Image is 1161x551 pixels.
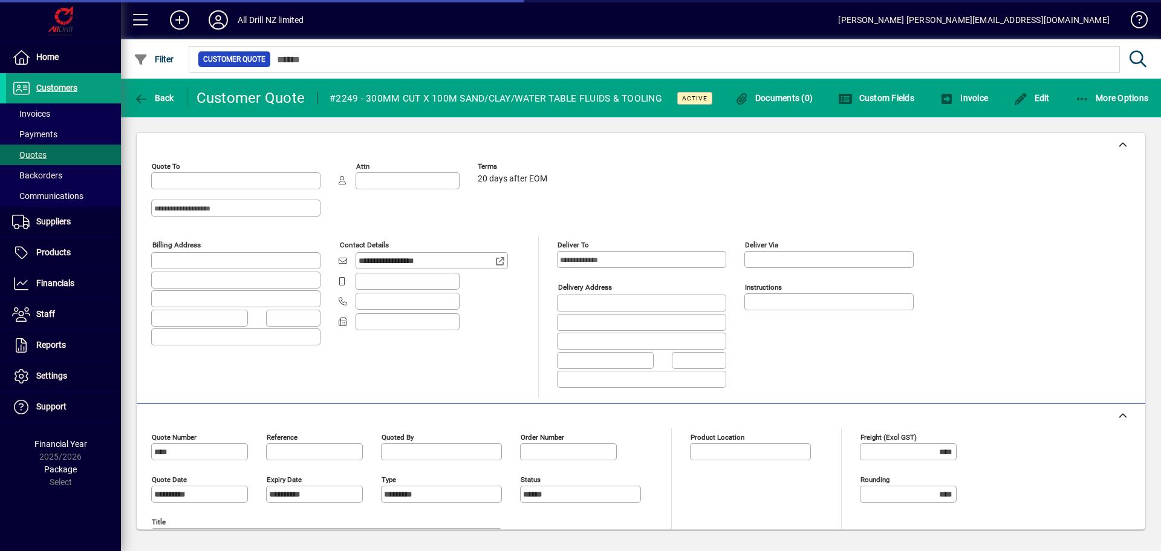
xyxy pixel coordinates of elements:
[134,93,174,103] span: Back
[12,150,47,160] span: Quotes
[6,124,121,145] a: Payments
[6,103,121,124] a: Invoices
[838,10,1110,30] div: [PERSON_NAME] [PERSON_NAME][EMAIL_ADDRESS][DOMAIN_NAME]
[12,171,62,180] span: Backorders
[745,283,782,292] mat-label: Instructions
[860,475,889,483] mat-label: Rounding
[734,93,813,103] span: Documents (0)
[6,361,121,391] a: Settings
[6,186,121,206] a: Communications
[203,53,265,65] span: Customer Quote
[940,93,988,103] span: Invoice
[36,278,74,288] span: Financials
[36,371,67,380] span: Settings
[160,9,199,31] button: Add
[152,432,197,441] mat-label: Quote number
[521,432,564,441] mat-label: Order number
[36,309,55,319] span: Staff
[197,88,305,108] div: Customer Quote
[34,439,87,449] span: Financial Year
[152,517,166,526] mat-label: Title
[382,432,414,441] mat-label: Quoted by
[134,54,174,64] span: Filter
[6,238,121,268] a: Products
[6,299,121,330] a: Staff
[6,145,121,165] a: Quotes
[691,432,744,441] mat-label: Product location
[6,165,121,186] a: Backorders
[267,475,302,483] mat-label: Expiry date
[199,9,238,31] button: Profile
[36,52,59,62] span: Home
[558,241,589,249] mat-label: Deliver To
[838,93,914,103] span: Custom Fields
[6,269,121,299] a: Financials
[330,89,662,108] div: #2249 - 300MM CUT X 100M SAND/CLAY/WATER TABLE FLUIDS & TOOLING
[937,87,991,109] button: Invoice
[12,191,83,201] span: Communications
[521,475,541,483] mat-label: Status
[1072,87,1152,109] button: More Options
[860,432,917,441] mat-label: Freight (excl GST)
[731,87,816,109] button: Documents (0)
[356,162,369,171] mat-label: Attn
[152,475,187,483] mat-label: Quote date
[6,42,121,73] a: Home
[1075,93,1149,103] span: More Options
[131,87,177,109] button: Back
[1122,2,1146,42] a: Knowledge Base
[1010,87,1053,109] button: Edit
[12,129,57,139] span: Payments
[682,94,707,102] span: Active
[1013,93,1050,103] span: Edit
[478,163,550,171] span: Terms
[131,48,177,70] button: Filter
[36,217,71,226] span: Suppliers
[6,330,121,360] a: Reports
[382,475,396,483] mat-label: Type
[36,247,71,257] span: Products
[238,10,304,30] div: All Drill NZ limited
[745,241,778,249] mat-label: Deliver via
[152,162,180,171] mat-label: Quote To
[6,392,121,422] a: Support
[36,402,67,411] span: Support
[478,174,547,184] span: 20 days after EOM
[36,83,77,93] span: Customers
[835,87,917,109] button: Custom Fields
[36,340,66,350] span: Reports
[267,432,298,441] mat-label: Reference
[121,87,187,109] app-page-header-button: Back
[44,465,77,474] span: Package
[12,109,50,119] span: Invoices
[6,207,121,237] a: Suppliers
